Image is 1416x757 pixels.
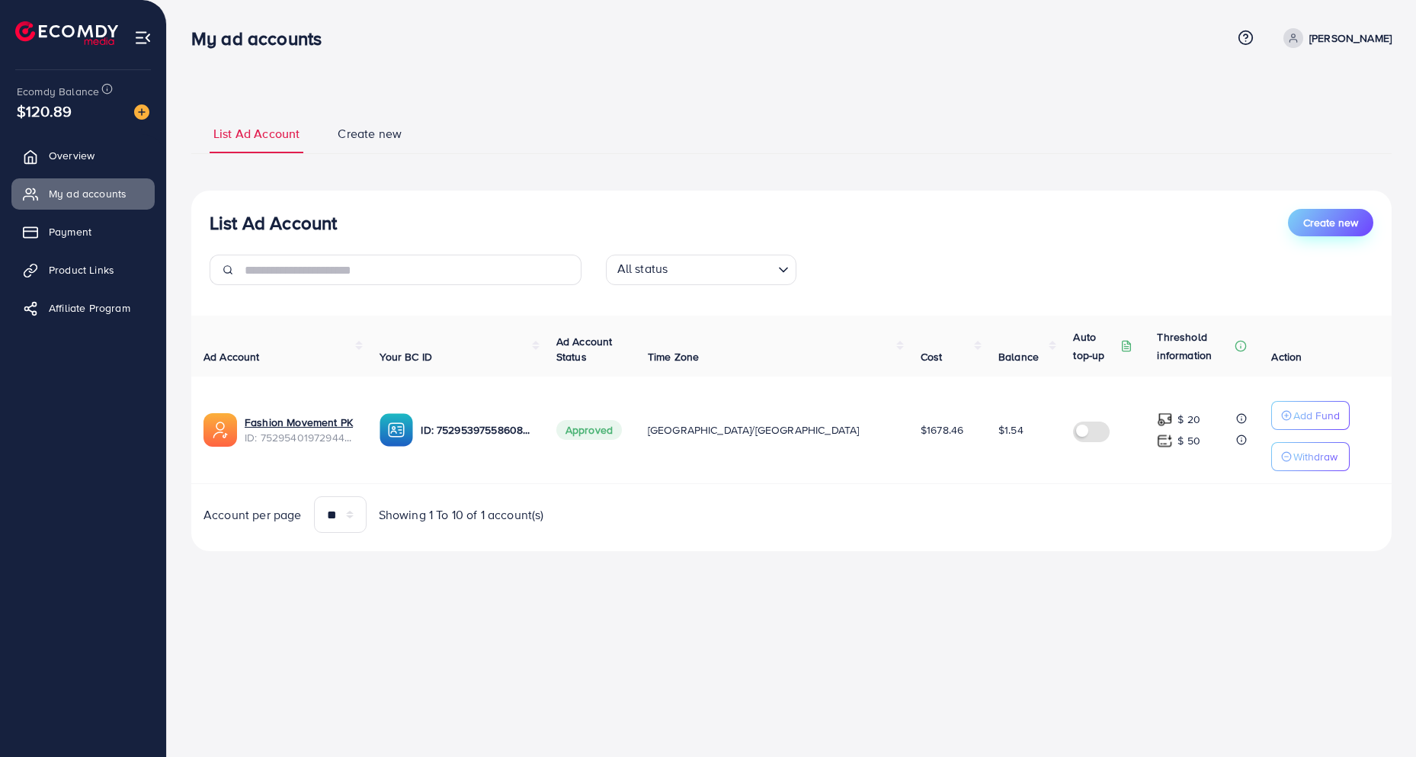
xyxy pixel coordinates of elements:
[134,104,149,120] img: image
[245,415,355,430] a: Fashion Movement PK
[338,125,402,143] span: Create new
[380,349,432,364] span: Your BC ID
[203,413,237,447] img: ic-ads-acc.e4c84228.svg
[672,258,771,281] input: Search for option
[203,506,302,524] span: Account per page
[648,349,699,364] span: Time Zone
[11,255,155,285] a: Product Links
[1271,442,1350,471] button: Withdraw
[213,125,300,143] span: List Ad Account
[49,224,91,239] span: Payment
[134,29,152,47] img: menu
[380,413,413,447] img: ic-ba-acc.ded83a64.svg
[1288,209,1373,236] button: Create new
[245,430,355,445] span: ID: 7529540197294407681
[11,217,155,247] a: Payment
[421,421,531,439] p: ID: 7529539755860836369
[556,420,622,440] span: Approved
[49,262,114,277] span: Product Links
[921,349,943,364] span: Cost
[49,186,127,201] span: My ad accounts
[11,293,155,323] a: Affiliate Program
[998,422,1024,438] span: $1.54
[1157,328,1232,364] p: Threshold information
[17,84,99,99] span: Ecomdy Balance
[17,100,72,122] span: $120.89
[245,415,355,446] div: <span class='underline'>Fashion Movement PK</span></br>7529540197294407681
[49,148,95,163] span: Overview
[49,300,130,316] span: Affiliate Program
[1303,215,1358,230] span: Create new
[1309,29,1392,47] p: [PERSON_NAME]
[1293,406,1340,425] p: Add Fund
[1177,410,1200,428] p: $ 20
[1177,431,1200,450] p: $ 50
[1271,401,1350,430] button: Add Fund
[556,334,613,364] span: Ad Account Status
[1271,349,1302,364] span: Action
[379,506,544,524] span: Showing 1 To 10 of 1 account(s)
[606,255,796,285] div: Search for option
[15,21,118,45] img: logo
[11,178,155,209] a: My ad accounts
[998,349,1039,364] span: Balance
[1157,433,1173,449] img: top-up amount
[210,212,337,234] h3: List Ad Account
[1351,688,1405,746] iframe: Chat
[1157,412,1173,428] img: top-up amount
[921,422,963,438] span: $1678.46
[1293,447,1338,466] p: Withdraw
[1277,28,1392,48] a: [PERSON_NAME]
[614,257,671,281] span: All status
[203,349,260,364] span: Ad Account
[191,27,334,50] h3: My ad accounts
[11,140,155,171] a: Overview
[1073,328,1117,364] p: Auto top-up
[648,422,860,438] span: [GEOGRAPHIC_DATA]/[GEOGRAPHIC_DATA]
